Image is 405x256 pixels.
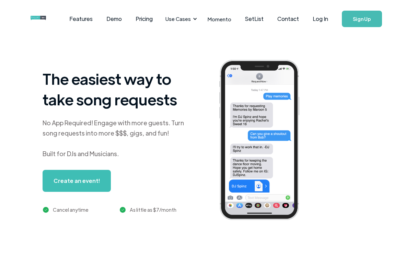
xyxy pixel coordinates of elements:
[129,8,160,30] a: Pricing
[43,118,193,159] div: No App Required! Engage with more guests. Turn song requests into more $$$, gigs, and fun! Built ...
[161,8,199,30] div: Use Cases
[100,8,129,30] a: Demo
[53,206,89,214] div: Cancel anytime
[238,8,270,30] a: SetList
[31,16,59,21] img: requestnow logo
[43,207,49,213] img: green checkmark
[62,8,100,30] a: Features
[309,234,405,256] iframe: LiveChat chat widget
[120,207,126,213] img: green checkmark
[212,56,316,226] img: iphone screenshot
[270,8,306,30] a: Contact
[43,68,193,109] h1: The easiest way to take song requests
[201,9,238,29] a: Momento
[43,170,111,192] a: Create an event!
[342,11,382,27] a: Sign Up
[31,12,45,26] a: home
[165,15,191,23] div: Use Cases
[130,206,176,214] div: As little as $7/month
[306,7,335,31] a: Log In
